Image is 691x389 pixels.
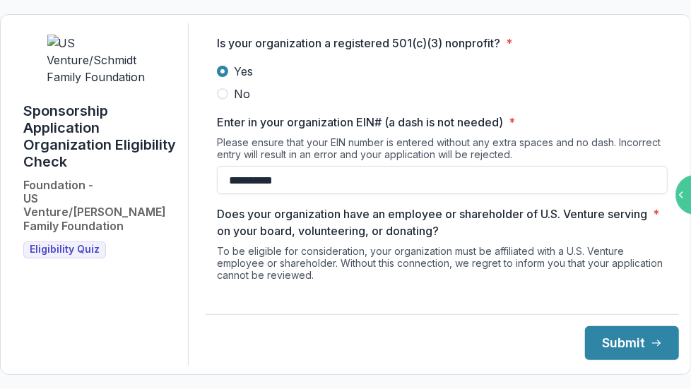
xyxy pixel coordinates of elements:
div: To be eligible for consideration, your organization must be affiliated with a U.S. Venture employ... [217,245,668,287]
span: No [234,85,250,102]
h2: Foundation - US Venture/[PERSON_NAME] Family Foundation [23,179,177,233]
div: Please ensure that your EIN number is entered without any extra spaces and no dash. Incorrect ent... [217,136,668,166]
p: Is your organization a registered 501(c)(3) nonprofit? [217,35,500,52]
h1: Sponsorship Application Organization Eligibility Check [23,102,177,170]
p: Does your organization have an employee or shareholder of U.S. Venture serving on your board, vol... [217,205,647,239]
p: Enter in your organization EIN# (a dash is not needed) [217,114,503,131]
span: Eligibility Quiz [30,244,100,256]
span: Yes [234,63,253,80]
button: Submit [585,326,679,360]
img: US Venture/Schmidt Family Foundation [47,35,153,85]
